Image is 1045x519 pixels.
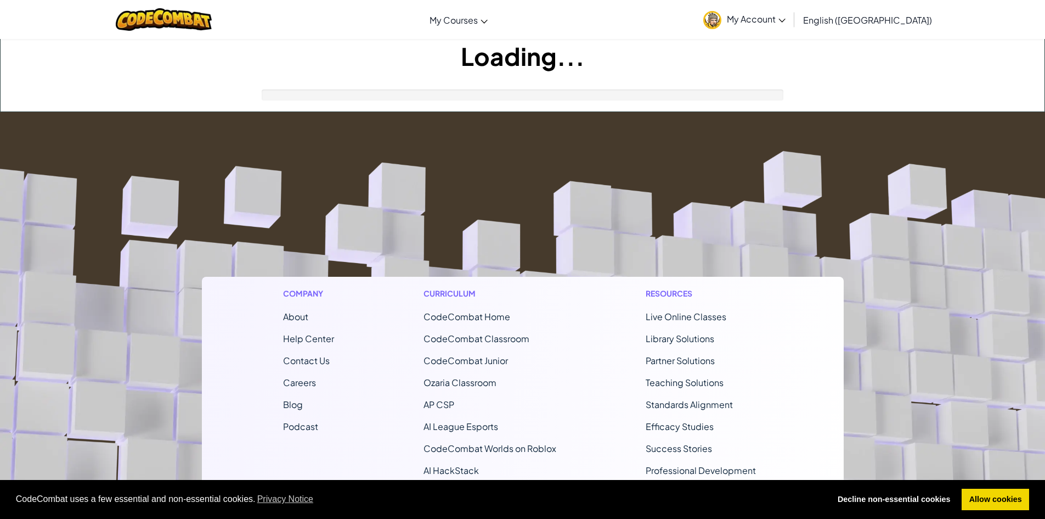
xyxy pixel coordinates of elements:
[423,377,496,388] a: Ozaria Classroom
[646,377,724,388] a: Teaching Solutions
[16,491,822,507] span: CodeCombat uses a few essential and non-essential cookies.
[646,355,715,366] a: Partner Solutions
[423,311,510,322] span: CodeCombat Home
[1,39,1044,73] h1: Loading...
[256,491,315,507] a: learn more about cookies
[646,333,714,344] a: Library Solutions
[423,399,454,410] a: AP CSP
[698,2,791,37] a: My Account
[646,288,762,299] h1: Resources
[423,333,529,344] a: CodeCombat Classroom
[283,355,330,366] span: Contact Us
[430,14,478,26] span: My Courses
[798,5,937,35] a: English ([GEOGRAPHIC_DATA])
[116,8,212,31] img: CodeCombat logo
[283,377,316,388] a: Careers
[727,13,786,25] span: My Account
[283,421,318,432] a: Podcast
[830,489,958,511] a: deny cookies
[423,465,479,476] a: AI HackStack
[283,399,303,410] a: Blog
[283,288,334,299] h1: Company
[962,489,1029,511] a: allow cookies
[646,399,733,410] a: Standards Alignment
[423,421,498,432] a: AI League Esports
[803,14,932,26] span: English ([GEOGRAPHIC_DATA])
[424,5,493,35] a: My Courses
[423,443,556,454] a: CodeCombat Worlds on Roblox
[646,421,714,432] a: Efficacy Studies
[423,355,508,366] a: CodeCombat Junior
[646,465,756,476] a: Professional Development
[423,288,556,299] h1: Curriculum
[703,11,721,29] img: avatar
[646,311,726,322] a: Live Online Classes
[283,333,334,344] a: Help Center
[283,311,308,322] a: About
[646,443,712,454] a: Success Stories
